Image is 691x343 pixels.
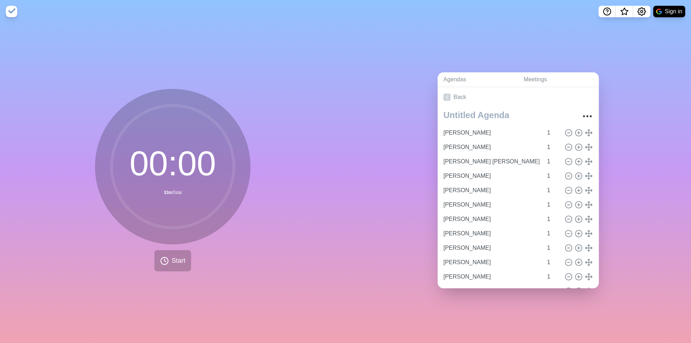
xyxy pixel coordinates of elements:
input: Mins [544,169,561,183]
input: Mins [544,226,561,241]
input: Mins [544,126,561,140]
input: Mins [544,255,561,270]
input: Name [441,284,543,298]
input: Name [441,212,543,226]
input: Name [441,255,543,270]
input: Name [441,169,543,183]
input: Name [441,140,543,154]
input: Name [441,270,543,284]
a: Meetings [518,72,599,87]
input: Name [441,198,543,212]
span: Start [172,256,185,266]
input: Name [441,154,543,169]
input: Mins [544,270,561,284]
input: Name [441,126,543,140]
button: Settings [633,6,650,17]
button: Help [599,6,616,17]
input: Mins [544,183,561,198]
input: Mins [544,284,561,298]
button: What’s new [616,6,633,17]
input: Name [441,226,543,241]
img: google logo [656,9,662,14]
input: Name [441,183,543,198]
a: Agendas [438,72,518,87]
button: Start [154,250,191,271]
img: timeblocks logo [6,6,17,17]
input: Mins [544,154,561,169]
input: Mins [544,241,561,255]
input: Name [441,241,543,255]
input: Mins [544,140,561,154]
a: Back [438,87,599,107]
button: More [580,109,595,123]
button: Sign in [653,6,685,17]
input: Mins [544,212,561,226]
input: Mins [544,198,561,212]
